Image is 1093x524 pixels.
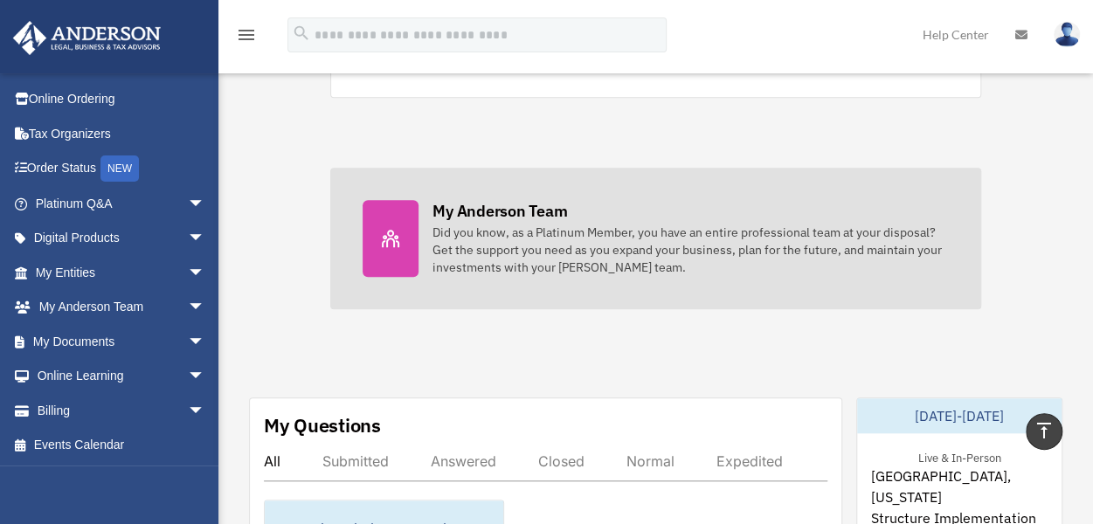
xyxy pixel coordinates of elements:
a: Events Calendar [12,428,232,463]
span: arrow_drop_down [188,393,223,429]
a: Tax Organizers [12,116,232,151]
div: [DATE]-[DATE] [857,398,1062,433]
a: My Anderson Team Did you know, as a Platinum Member, you have an entire professional team at your... [330,168,981,309]
span: arrow_drop_down [188,186,223,222]
i: vertical_align_top [1034,420,1055,441]
div: Submitted [322,452,389,470]
div: All [264,452,280,470]
span: arrow_drop_down [188,255,223,291]
a: My Anderson Teamarrow_drop_down [12,290,232,325]
a: Platinum Q&Aarrow_drop_down [12,186,232,221]
a: Order StatusNEW [12,151,232,187]
div: My Questions [264,412,381,438]
div: Closed [538,452,585,470]
a: menu [236,31,257,45]
i: search [292,24,311,43]
div: Expedited [716,452,783,470]
a: vertical_align_top [1026,413,1062,450]
span: arrow_drop_down [188,359,223,395]
i: menu [236,24,257,45]
div: NEW [100,155,139,182]
div: Did you know, as a Platinum Member, you have an entire professional team at your disposal? Get th... [432,224,949,276]
a: Online Ordering [12,82,232,117]
div: Normal [626,452,674,470]
img: User Pic [1054,22,1080,47]
span: [GEOGRAPHIC_DATA], [US_STATE] [871,465,1048,507]
div: Live & In-Person [904,447,1015,465]
span: arrow_drop_down [188,324,223,360]
img: Anderson Advisors Platinum Portal [8,21,166,55]
div: Answered [431,452,496,470]
a: Digital Productsarrow_drop_down [12,221,232,256]
a: Billingarrow_drop_down [12,393,232,428]
a: My Entitiesarrow_drop_down [12,255,232,290]
a: My Documentsarrow_drop_down [12,324,232,359]
a: Online Learningarrow_drop_down [12,359,232,394]
span: arrow_drop_down [188,290,223,326]
div: My Anderson Team [432,200,567,222]
span: arrow_drop_down [188,221,223,257]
